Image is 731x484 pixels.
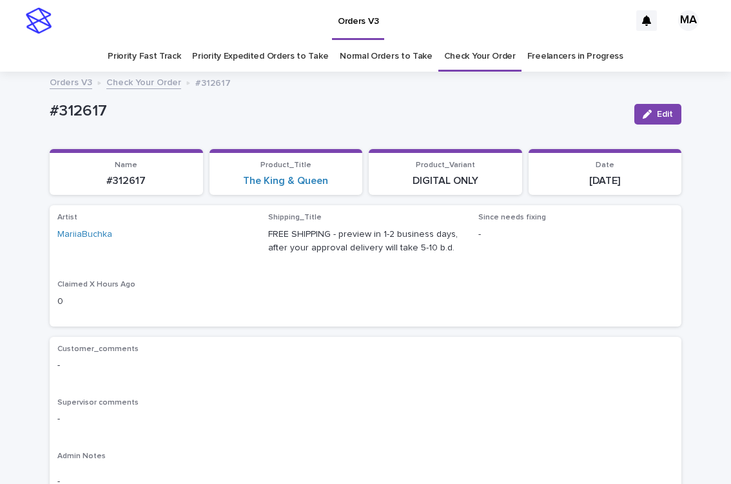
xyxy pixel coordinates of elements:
[527,41,623,72] a: Freelancers in Progress
[57,412,674,426] p: -
[108,41,180,72] a: Priority Fast Track
[340,41,433,72] a: Normal Orders to Take
[195,75,231,89] p: #312617
[416,161,475,169] span: Product_Variant
[634,104,681,125] button: Edit
[57,359,674,372] p: -
[260,161,311,169] span: Product_Title
[57,175,195,187] p: #312617
[50,74,92,89] a: Orders V3
[243,175,328,187] a: The King & Queen
[268,214,322,221] span: Shipping_Title
[57,345,139,353] span: Customer_comments
[57,452,106,460] span: Admin Notes
[192,41,328,72] a: Priority Expedited Orders to Take
[268,228,463,255] p: FREE SHIPPING - preview in 1-2 business days, after your approval delivery will take 5-10 b.d.
[376,175,514,187] p: DIGITAL ONLY
[536,175,674,187] p: [DATE]
[57,295,253,308] p: 0
[57,281,135,288] span: Claimed X Hours Ago
[678,10,699,31] div: MA
[57,399,139,407] span: Supervisor comments
[657,110,673,119] span: Edit
[26,8,52,34] img: stacker-logo-s-only.png
[478,214,546,221] span: Since needs fixing
[444,41,516,72] a: Check Your Order
[57,214,77,221] span: Artist
[57,228,112,241] a: MariiaBuchka
[478,228,674,241] p: -
[50,102,624,121] p: #312617
[596,161,614,169] span: Date
[106,74,181,89] a: Check Your Order
[115,161,137,169] span: Name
